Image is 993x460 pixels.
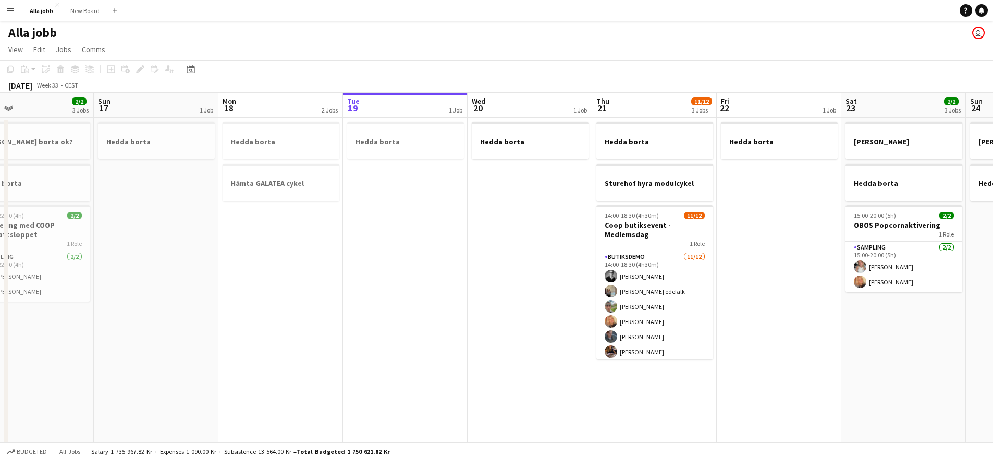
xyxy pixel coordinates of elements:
[944,97,959,105] span: 2/2
[721,96,729,106] span: Fri
[596,205,713,359] app-job-card: 14:00-18:30 (4h30m)11/12Coop butiksevent - Medlemsdag1 RoleButiksdemo11/1214:00-18:30 (4h30m)[PER...
[65,81,78,89] div: CEST
[719,102,729,114] span: 22
[596,96,609,106] span: Thu
[596,137,713,146] h3: Hedda borta
[98,137,215,146] h3: Hedda borta
[67,240,82,247] span: 1 Role
[596,220,713,239] h3: Coop butiksevent - Medlemsdag
[596,251,713,453] app-card-role: Butiksdemo11/1214:00-18:30 (4h30m)[PERSON_NAME][PERSON_NAME] edefalk[PERSON_NAME][PERSON_NAME][PE...
[721,122,838,159] app-job-card: Hedda borta
[72,106,89,114] div: 3 Jobs
[347,137,464,146] h3: Hedda borta
[845,164,962,201] app-job-card: Hedda borta
[573,106,587,114] div: 1 Job
[33,45,45,54] span: Edit
[29,43,50,56] a: Edit
[470,102,485,114] span: 20
[845,96,857,106] span: Sat
[845,242,962,292] app-card-role: Sampling2/215:00-20:00 (5h)[PERSON_NAME][PERSON_NAME]
[8,45,23,54] span: View
[347,122,464,159] app-job-card: Hedda borta
[845,220,962,230] h3: OBOS Popcornaktivering
[823,106,836,114] div: 1 Job
[17,448,47,455] span: Budgeted
[605,212,659,219] span: 14:00-18:30 (4h30m)
[691,97,712,105] span: 11/12
[969,102,983,114] span: 24
[472,137,589,146] h3: Hedda borta
[692,106,712,114] div: 3 Jobs
[8,25,57,41] h1: Alla jobb
[200,106,213,114] div: 1 Job
[223,137,339,146] h3: Hedda borta
[57,447,82,455] span: All jobs
[223,164,339,201] app-job-card: Hämta GALATEA cykel
[939,230,954,238] span: 1 Role
[347,96,360,106] span: Tue
[78,43,109,56] a: Comms
[845,205,962,292] app-job-card: 15:00-20:00 (5h)2/2OBOS Popcornaktivering1 RoleSampling2/215:00-20:00 (5h)[PERSON_NAME][PERSON_NAME]
[4,43,27,56] a: View
[596,122,713,159] app-job-card: Hedda borta
[945,106,961,114] div: 3 Jobs
[297,447,390,455] span: Total Budgeted 1 750 621.82 kr
[5,446,48,457] button: Budgeted
[91,447,390,455] div: Salary 1 735 967.82 kr + Expenses 1 090.00 kr + Subsistence 13 564.00 kr =
[845,137,962,146] h3: [PERSON_NAME]
[221,102,236,114] span: 18
[595,102,609,114] span: 21
[472,96,485,106] span: Wed
[322,106,338,114] div: 2 Jobs
[939,212,954,219] span: 2/2
[21,1,62,21] button: Alla jobb
[845,122,962,159] app-job-card: [PERSON_NAME]
[52,43,76,56] a: Jobs
[845,179,962,188] h3: Hedda borta
[223,122,339,159] app-job-card: Hedda borta
[684,212,705,219] span: 11/12
[34,81,60,89] span: Week 33
[96,102,111,114] span: 17
[98,122,215,159] app-job-card: Hedda borta
[449,106,462,114] div: 1 Job
[844,102,857,114] span: 23
[472,122,589,159] app-job-card: Hedda borta
[72,97,87,105] span: 2/2
[854,212,896,219] span: 15:00-20:00 (5h)
[98,96,111,106] span: Sun
[223,96,236,106] span: Mon
[56,45,71,54] span: Jobs
[223,179,339,188] h3: Hämta GALATEA cykel
[346,102,360,114] span: 19
[721,137,838,146] h3: Hedda borta
[970,96,983,106] span: Sun
[62,1,108,21] button: New Board
[690,240,705,247] span: 1 Role
[596,179,713,188] h3: Sturehof hyra modulcykel
[596,164,713,201] app-job-card: Sturehof hyra modulcykel
[972,27,985,39] app-user-avatar: August Löfgren
[67,212,82,219] span: 2/2
[8,80,32,91] div: [DATE]
[82,45,105,54] span: Comms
